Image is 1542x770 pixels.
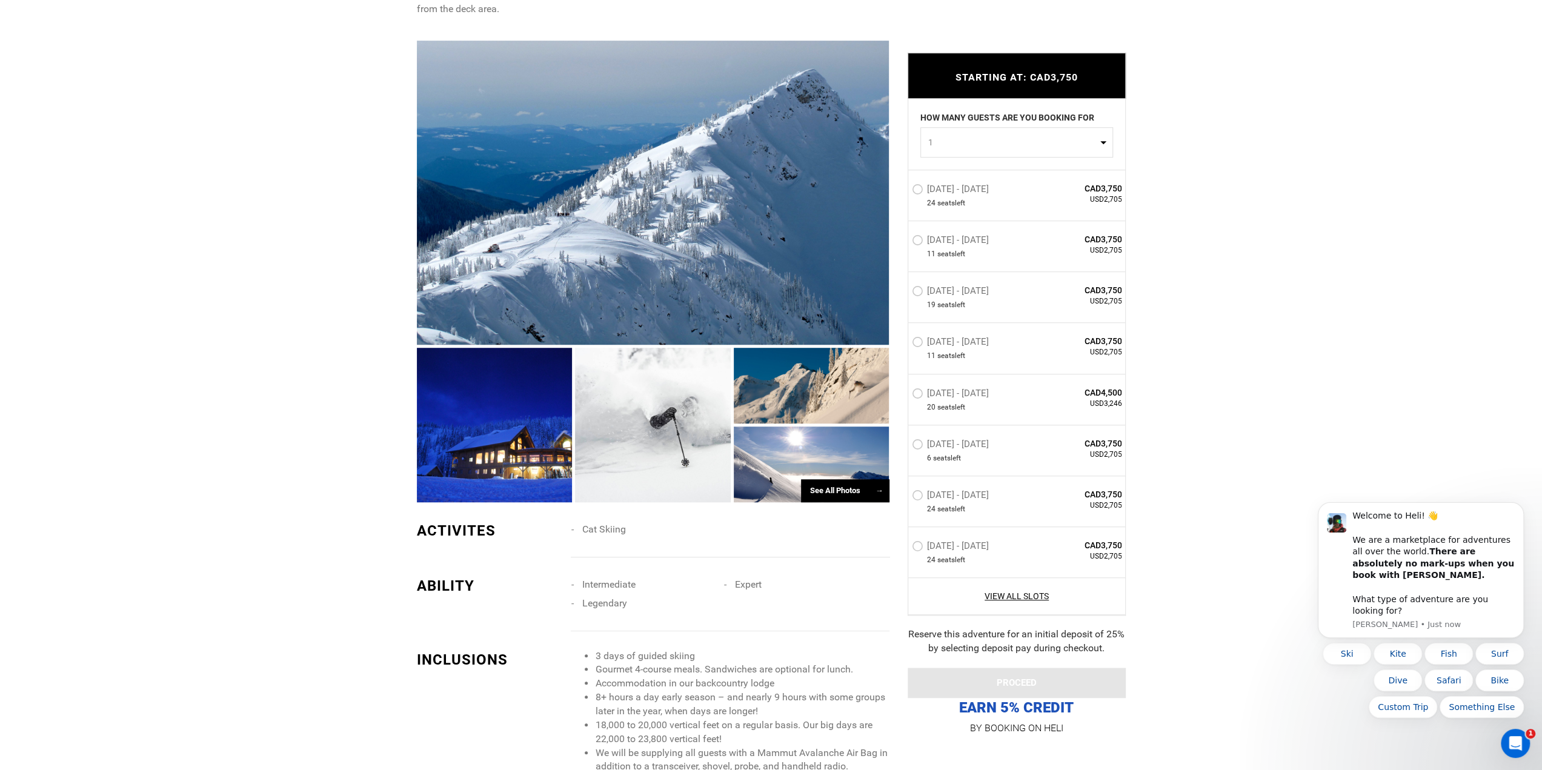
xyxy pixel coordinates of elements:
[951,300,955,310] span: s
[1300,424,1542,737] iframe: Intercom notifications message
[912,234,992,249] label: [DATE] - [DATE]
[1034,450,1122,460] span: USD2,705
[912,388,992,402] label: [DATE] - [DATE]
[912,337,992,351] label: [DATE] - [DATE]
[951,555,955,565] span: s
[595,719,889,746] li: 18,000 to 20,000 vertical feet on a regular basis. Our big days are 22,000 to 23,800 vertical feet!
[595,691,889,719] li: 8+ hours a day early season – and nearly 9 hours with some groups later in the year, when days ar...
[927,300,936,310] span: 19
[937,555,965,565] span: seat left
[595,663,889,677] li: Gourmet 4-course meals. Sandwiches are optional for lunch.
[1034,348,1122,358] span: USD2,705
[1034,182,1122,194] span: CAD3,750
[912,490,992,504] label: [DATE] - [DATE]
[933,453,961,463] span: seat left
[937,198,965,208] span: seat left
[1034,500,1122,511] span: USD2,705
[1034,245,1122,256] span: USD2,705
[1034,399,1122,409] span: USD3,246
[417,576,562,596] div: ABILITY
[417,520,562,541] div: ACTIVITES
[1501,729,1530,758] iframe: Intercom live chat
[1034,284,1122,296] span: CAD3,750
[1034,387,1122,399] span: CAD4,500
[1034,194,1122,205] span: USD2,705
[908,720,1126,737] p: BY BOOKING ON HELI
[912,540,992,555] label: [DATE] - [DATE]
[1034,437,1122,450] span: CAD3,750
[1034,488,1122,500] span: CAD3,750
[951,198,955,208] span: s
[801,479,889,503] div: See All Photos
[937,249,965,259] span: seat left
[417,649,562,670] div: INCLUSIONS
[920,111,1094,127] label: HOW MANY GUESTS ARE YOU BOOKING FOR
[927,453,931,463] span: 6
[1034,539,1122,551] span: CAD3,750
[920,127,1113,158] button: 1
[927,351,936,362] span: 11
[927,555,936,565] span: 24
[1034,233,1122,245] span: CAD3,750
[955,71,1078,83] span: STARTING AT: CAD3,750
[927,198,936,208] span: 24
[734,579,761,590] span: Expert
[582,523,625,535] span: Cat Skiing
[912,184,992,198] label: [DATE] - [DATE]
[951,249,955,259] span: s
[927,249,936,259] span: 11
[927,402,936,413] span: 20
[912,590,1122,602] a: View All Slots
[1034,336,1122,348] span: CAD3,750
[582,597,626,609] span: Legendary
[595,649,889,663] li: 3 days of guided skiing
[912,285,992,300] label: [DATE] - [DATE]
[951,402,955,413] span: s
[937,504,965,514] span: seat left
[876,486,883,495] span: →
[1034,296,1122,307] span: USD2,705
[937,402,965,413] span: seat left
[908,668,1126,698] button: PROCEED
[1034,551,1122,562] span: USD2,705
[582,579,635,590] span: Intermediate
[1526,729,1535,738] span: 1
[951,351,955,362] span: s
[951,504,955,514] span: s
[928,136,1097,148] span: 1
[595,677,889,691] li: Accommodation in our backcountry lodge
[937,300,965,310] span: seat left
[947,453,951,463] span: s
[912,439,992,453] label: [DATE] - [DATE]
[927,504,936,514] span: 24
[937,351,965,362] span: seat left
[908,628,1126,655] div: Reserve this adventure for an initial deposit of 25% by selecting deposit pay during checkout.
